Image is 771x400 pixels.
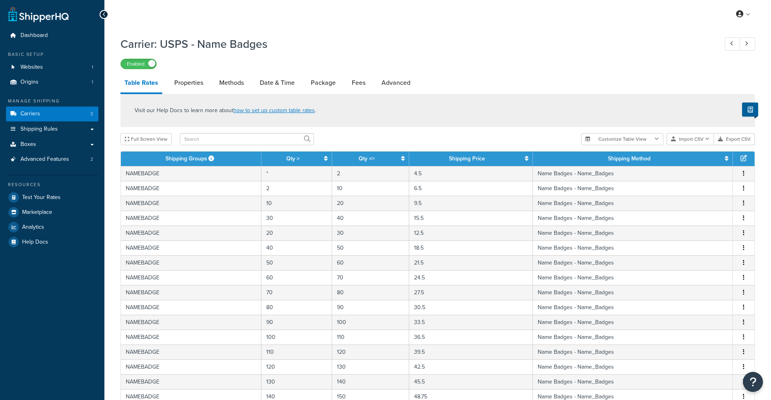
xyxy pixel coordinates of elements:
[409,240,533,255] td: 18.5
[533,315,733,330] td: Name Badges - Name_Badges
[533,345,733,359] td: Name Badges - Name_Badges
[261,345,332,359] td: 110
[121,211,261,226] td: NAMEBADGE
[90,111,93,117] span: 3
[6,60,98,75] a: Websites1
[743,372,763,392] button: Open Resource Center
[121,196,261,211] td: NAMEBADGE
[22,194,61,201] span: Test Your Rates
[121,330,261,345] td: NAMEBADGE
[409,226,533,240] td: 12.5
[409,270,533,285] td: 24.5
[121,300,261,315] td: NAMEBADGE
[121,255,261,270] td: NAMEBADGE
[22,209,52,216] span: Marketplace
[307,73,340,92] a: Package
[409,300,533,315] td: 30.5
[261,330,332,345] td: 100
[20,141,36,148] span: Boxes
[6,75,98,90] li: Origins
[6,98,98,105] div: Manage Shipping
[6,137,98,152] li: Boxes
[332,345,409,359] td: 120
[409,285,533,300] td: 27.5
[121,181,261,196] td: NAMEBADGE
[261,270,332,285] td: 60
[348,73,369,92] a: Fees
[533,359,733,374] td: Name Badges - Name_Badges
[233,106,315,115] a: how to set up custom table rates
[121,240,261,255] td: NAMEBADGE
[409,374,533,389] td: 45.5
[533,181,733,196] td: Name Badges - Name_Badges
[332,300,409,315] td: 90
[449,154,485,163] a: Shipping Price
[332,285,409,300] td: 80
[6,122,98,137] a: Shipping Rules
[261,374,332,389] td: 130
[409,166,533,181] td: 4.5
[261,315,332,330] td: 90
[332,226,409,240] td: 30
[332,374,409,389] td: 140
[261,240,332,255] td: 40
[6,107,98,121] a: Carriers3
[533,196,733,211] td: Name Badges - Name_Badges
[121,285,261,300] td: NAMEBADGE
[533,270,733,285] td: Name Badges - Name_Badges
[261,196,332,211] td: 10
[20,64,43,71] span: Websites
[261,181,332,196] td: 2
[261,211,332,226] td: 30
[332,211,409,226] td: 40
[742,103,758,117] button: Show Help Docs
[409,345,533,359] td: 39.5
[409,181,533,196] td: 6.5
[90,156,93,163] span: 2
[215,73,248,92] a: Methods
[6,28,98,43] a: Dashboard
[409,330,533,345] td: 36.5
[261,300,332,315] td: 80
[714,133,755,145] button: Export CSV
[332,255,409,270] td: 60
[6,220,98,234] a: Analytics
[6,51,98,58] div: Basic Setup
[6,235,98,249] li: Help Docs
[261,255,332,270] td: 50
[533,285,733,300] td: Name Badges - Name_Badges
[6,75,98,90] a: Origins1
[332,166,409,181] td: 2
[608,154,651,163] a: Shipping Method
[533,330,733,345] td: Name Badges - Name_Badges
[20,32,48,39] span: Dashboard
[120,73,162,94] a: Table Rates
[332,270,409,285] td: 70
[261,226,332,240] td: 20
[533,374,733,389] td: Name Badges - Name_Badges
[6,190,98,205] a: Test Your Rates
[121,374,261,389] td: NAMEBADGE
[256,73,299,92] a: Date & Time
[20,156,69,163] span: Advanced Features
[6,152,98,167] li: Advanced Features
[409,359,533,374] td: 42.5
[6,205,98,219] a: Marketplace
[120,36,710,52] h1: Carrier: USPS - Name Badges
[409,211,533,226] td: 15.5
[135,106,316,115] p: Visit our Help Docs to learn more about .
[20,111,40,117] span: Carriers
[409,315,533,330] td: 33.5
[22,239,48,246] span: Help Docs
[20,79,39,86] span: Origins
[121,345,261,359] td: NAMEBADGE
[6,181,98,188] div: Resources
[286,154,300,163] a: Qty >
[740,37,755,51] a: Next Record
[533,255,733,270] td: Name Badges - Name_Badges
[533,166,733,181] td: Name Badges - Name_Badges
[6,60,98,75] li: Websites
